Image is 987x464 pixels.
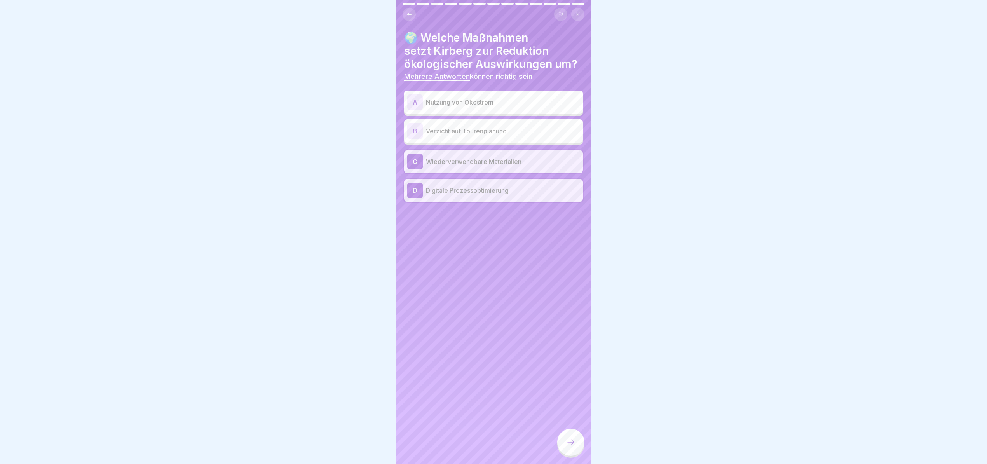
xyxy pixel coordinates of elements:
div: D [407,183,423,198]
div: A [407,94,423,110]
p: können richtig sein [404,72,583,81]
p: Verzicht auf Tourenplanung [426,126,580,136]
h4: 🌍 Welche Maßnahmen setzt Kirberg zur Reduktion ökologischer Auswirkungen um? [404,31,583,71]
p: Digitale Prozessoptimierung [426,186,580,195]
p: Wiederverwendbare Materialien [426,157,580,166]
div: B [407,123,423,139]
p: Nutzung von Ökostrom [426,98,580,107]
span: Mehrere Antworten [404,72,470,80]
div: C [407,154,423,169]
